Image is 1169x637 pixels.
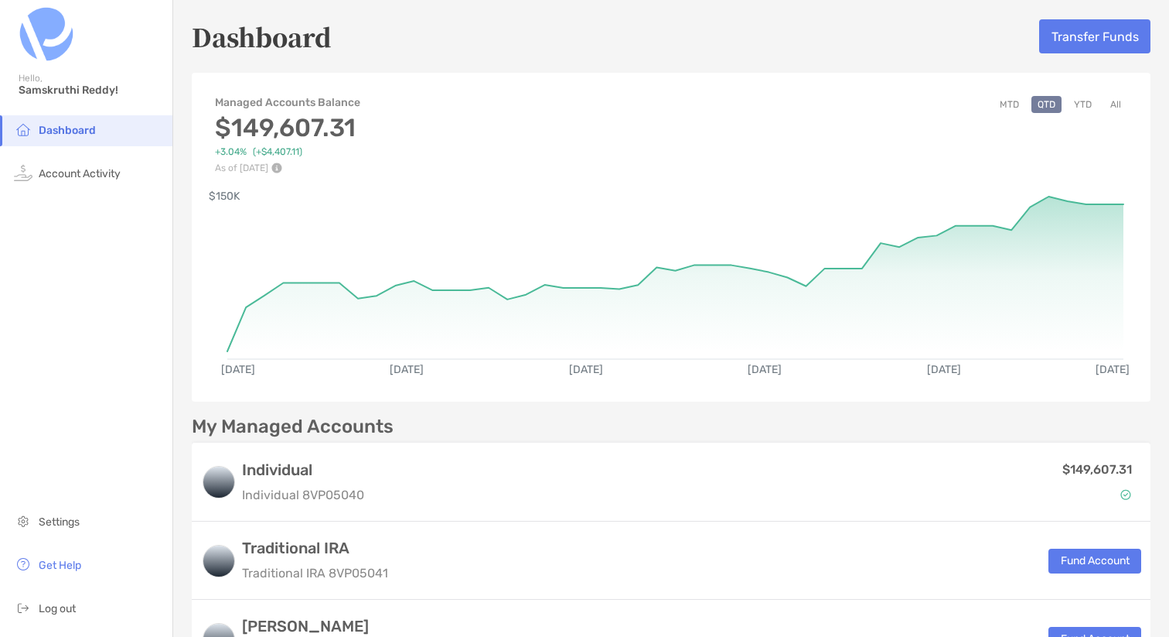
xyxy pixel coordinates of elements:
img: logo account [203,467,234,498]
img: settings icon [14,512,32,530]
button: All [1104,96,1127,113]
p: Individual 8VP05040 [242,485,364,505]
img: household icon [14,120,32,139]
img: activity icon [14,163,32,182]
button: Transfer Funds [1039,19,1150,53]
h3: Individual [242,461,364,479]
text: [DATE] [390,363,424,376]
span: Dashboard [39,124,96,137]
span: Account Activity [39,167,121,180]
img: Zoe Logo [19,6,74,62]
img: Account Status icon [1120,489,1131,500]
text: [DATE] [1096,363,1130,376]
img: Performance Info [271,163,282,173]
span: +3.04% [215,146,247,158]
button: QTD [1031,96,1062,113]
button: MTD [993,96,1025,113]
img: logout icon [14,598,32,617]
span: Samskruthi Reddy! [19,84,163,97]
span: ( +$4,407.11 ) [253,146,302,158]
img: logo account [203,546,234,577]
p: $149,607.31 [1062,460,1132,479]
button: YTD [1068,96,1098,113]
h3: [PERSON_NAME] [242,617,406,635]
button: Fund Account [1048,549,1141,574]
span: Settings [39,515,80,529]
img: get-help icon [14,555,32,574]
text: [DATE] [927,363,961,376]
p: My Managed Accounts [192,417,394,437]
p: As of [DATE] [215,163,362,173]
h3: $149,607.31 [215,113,362,142]
p: Traditional IRA 8VP05041 [242,563,388,583]
text: $150K [209,190,240,203]
text: [DATE] [221,363,255,376]
text: [DATE] [748,363,782,376]
text: [DATE] [569,363,603,376]
h5: Dashboard [192,19,332,54]
h4: Managed Accounts Balance [215,96,362,109]
span: Get Help [39,559,81,572]
h3: Traditional IRA [242,539,388,557]
span: Log out [39,602,76,615]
